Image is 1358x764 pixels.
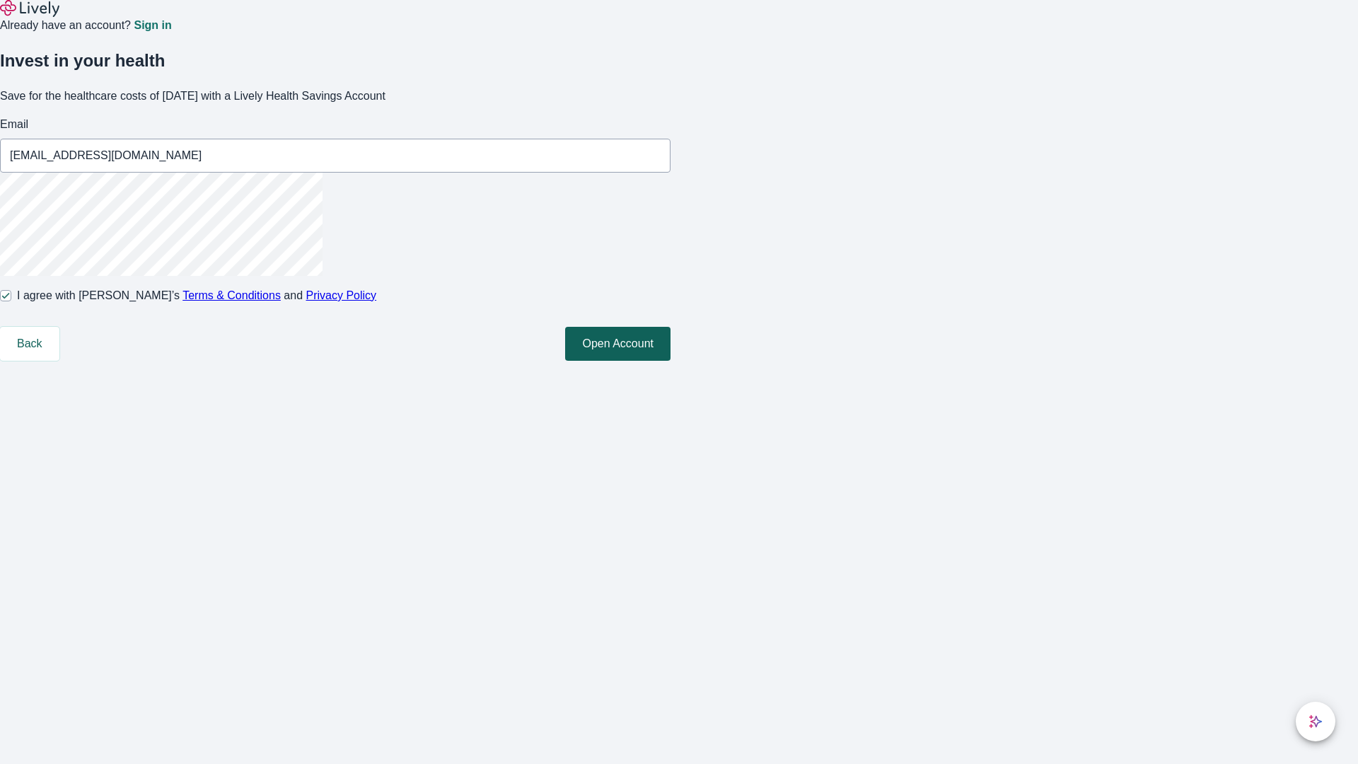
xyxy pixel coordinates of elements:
a: Terms & Conditions [182,289,281,301]
svg: Lively AI Assistant [1308,714,1323,729]
a: Sign in [134,20,171,31]
button: chat [1296,702,1335,741]
span: I agree with [PERSON_NAME]’s and [17,287,376,304]
a: Privacy Policy [306,289,377,301]
button: Open Account [565,327,671,361]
